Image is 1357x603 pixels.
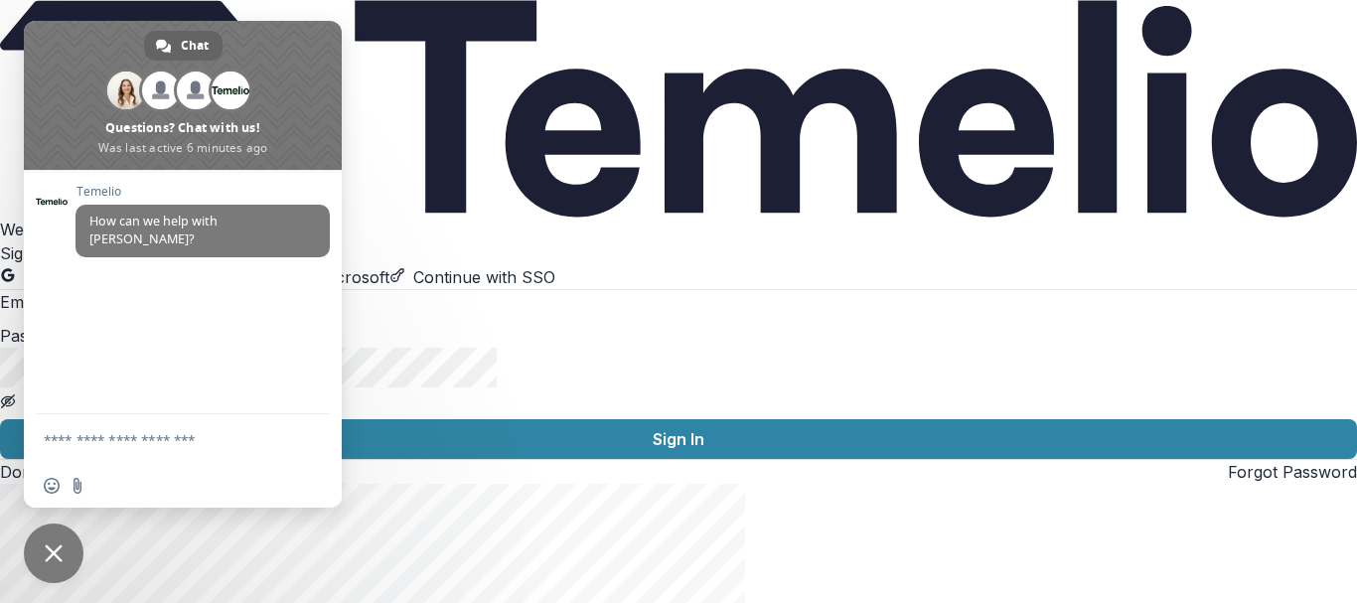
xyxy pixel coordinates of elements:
a: Forgot Password [1228,462,1357,482]
span: How can we help with [PERSON_NAME]? [89,213,218,247]
span: Chat [181,31,209,61]
span: Insert an emoji [44,478,60,494]
textarea: Compose your message... [44,414,282,464]
a: Chat [144,31,223,61]
button: Continue with SSO [389,265,555,289]
span: Temelio [75,185,330,199]
span: Send a file [70,478,85,494]
a: Close chat [24,524,83,583]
